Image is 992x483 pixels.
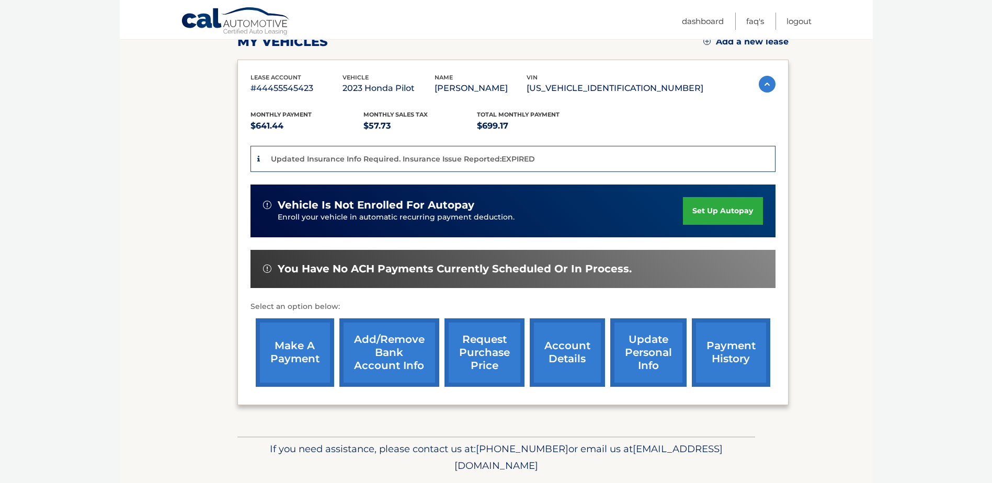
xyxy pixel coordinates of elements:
img: add.svg [703,38,711,45]
p: Enroll your vehicle in automatic recurring payment deduction. [278,212,683,223]
img: accordion-active.svg [759,76,776,93]
a: request purchase price [444,318,524,387]
a: account details [530,318,605,387]
a: update personal info [610,318,687,387]
a: Dashboard [682,13,724,30]
p: [PERSON_NAME] [435,81,527,96]
a: Cal Automotive [181,7,291,37]
p: [US_VEHICLE_IDENTIFICATION_NUMBER] [527,81,703,96]
p: 2023 Honda Pilot [343,81,435,96]
p: Updated Insurance Info Required. Insurance Issue Reported:EXPIRED [271,154,535,164]
span: You have no ACH payments currently scheduled or in process. [278,262,632,275]
span: lease account [250,74,301,81]
p: $57.73 [363,119,477,133]
span: vehicle is not enrolled for autopay [278,199,474,212]
a: make a payment [256,318,334,387]
a: Logout [786,13,812,30]
img: alert-white.svg [263,201,271,209]
span: Monthly Payment [250,111,312,118]
p: $641.44 [250,119,364,133]
a: set up autopay [683,197,762,225]
span: vehicle [343,74,369,81]
a: payment history [692,318,770,387]
a: Add a new lease [703,37,789,47]
p: $699.17 [477,119,590,133]
span: vin [527,74,538,81]
p: #44455545423 [250,81,343,96]
a: Add/Remove bank account info [339,318,439,387]
img: alert-white.svg [263,264,271,273]
p: Select an option below: [250,301,776,313]
span: Total Monthly Payment [477,111,560,118]
span: [PHONE_NUMBER] [476,443,568,455]
span: Monthly sales Tax [363,111,428,118]
p: If you need assistance, please contact us at: or email us at [244,441,748,474]
a: FAQ's [746,13,764,30]
span: name [435,74,453,81]
h2: my vehicles [237,34,328,50]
